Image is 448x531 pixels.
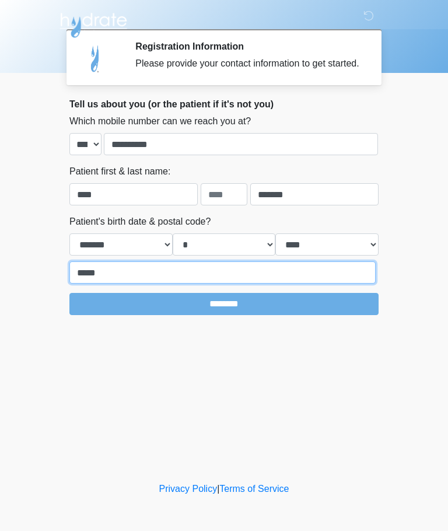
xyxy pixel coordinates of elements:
[159,484,218,494] a: Privacy Policy
[69,114,251,128] label: Which mobile number can we reach you at?
[69,165,170,179] label: Patient first & last name:
[58,9,129,39] img: Hydrate IV Bar - Arcadia Logo
[69,99,379,110] h2: Tell us about you (or the patient if it's not you)
[78,41,113,76] img: Agent Avatar
[69,215,211,229] label: Patient's birth date & postal code?
[219,484,289,494] a: Terms of Service
[135,57,361,71] div: Please provide your contact information to get started.
[217,484,219,494] a: |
